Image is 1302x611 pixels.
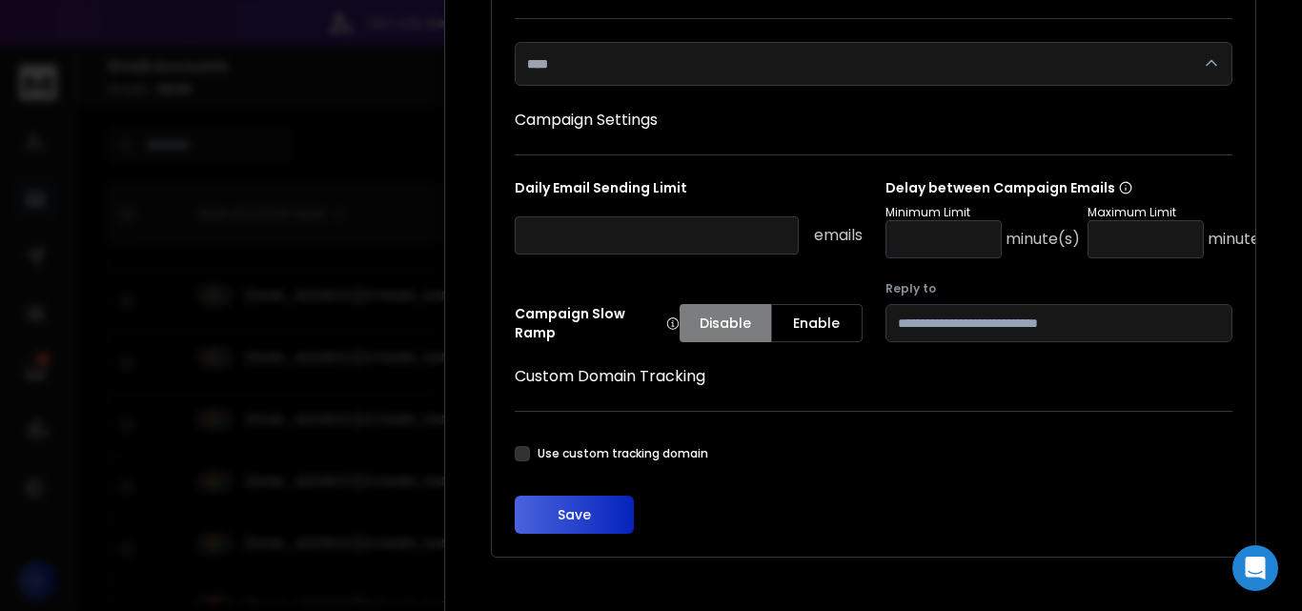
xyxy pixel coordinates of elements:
[885,178,1282,197] p: Delay between Campaign Emails
[771,304,863,342] button: Enable
[1232,545,1278,591] div: Open Intercom Messenger
[885,205,1080,220] p: Minimum Limit
[515,178,863,205] p: Daily Email Sending Limit
[680,304,771,342] button: Disable
[515,365,1232,388] h1: Custom Domain Tracking
[515,109,1232,132] h1: Campaign Settings
[1208,228,1282,251] p: minute(s)
[1088,205,1282,220] p: Maximum Limit
[515,496,634,534] button: Save
[515,304,680,342] p: Campaign Slow Ramp
[814,224,863,247] p: emails
[538,446,708,461] label: Use custom tracking domain
[885,281,1233,296] label: Reply to
[1006,228,1080,251] p: minute(s)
